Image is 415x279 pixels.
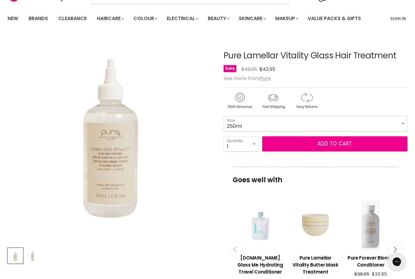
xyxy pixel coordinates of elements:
[203,12,233,25] a: Beauty
[354,271,369,277] span: $38.95
[224,136,259,152] select: Quantity
[26,249,40,263] img: Pure Lamellar Vitality Glass Hair Treatment
[129,12,161,25] a: Colour
[290,91,323,110] img: returns.gif
[3,10,376,27] ul: Main menu
[162,12,202,25] a: Electrical
[303,12,365,25] a: Value Packs & Gifts
[24,12,53,25] a: Brands
[271,12,302,25] a: Makeup
[236,250,285,278] a: View product:Design.ME Gloss Me Hydrating Travel Conditioner
[224,51,407,61] h1: Pure Lamellar Vitality Glass Hair Treatment
[260,75,271,82] a: Pure
[224,91,256,110] img: genuine.gif
[25,248,40,263] button: Pure Lamellar Vitality Glass Hair Treatment
[234,12,269,25] a: Skincare
[8,249,22,263] img: Pure Lamellar Vitality Glass Hair Treatment
[257,91,289,110] img: shipping.gif
[224,75,271,82] span: See more from
[236,254,285,275] h3: [DOMAIN_NAME] Gloss Me Hydrating Travel Conditioner
[372,271,387,277] span: $33.95
[386,12,410,25] a: Sign In
[8,248,23,263] button: Pure Lamellar Vitality Glass Hair Treatment
[291,250,340,278] a: View product:Pure Lamellar Vitality Butter Mask Treatment
[241,66,257,73] span: $49.95
[54,12,91,25] a: Clearance
[346,254,395,268] h3: Pure Forever Blonde Conditioner
[224,65,236,72] span: Sale
[259,66,275,73] span: $42.95
[291,254,340,275] h3: Pure Lamellar Vitality Butter Mask Treatment
[317,140,352,147] span: Add to cart
[233,167,398,187] p: Goes well with
[7,246,214,263] div: Product thumbnails
[262,136,407,152] button: Add to cart
[92,12,128,25] a: Haircare
[3,12,23,25] a: New
[385,250,409,273] iframe: Gorgias live chat messenger
[8,36,214,242] div: Pure Lamellar Vitality Glass Hair Treatment image. Click or Scroll to Zoom.
[346,250,395,271] a: View product:Pure Forever Blonde Conditioner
